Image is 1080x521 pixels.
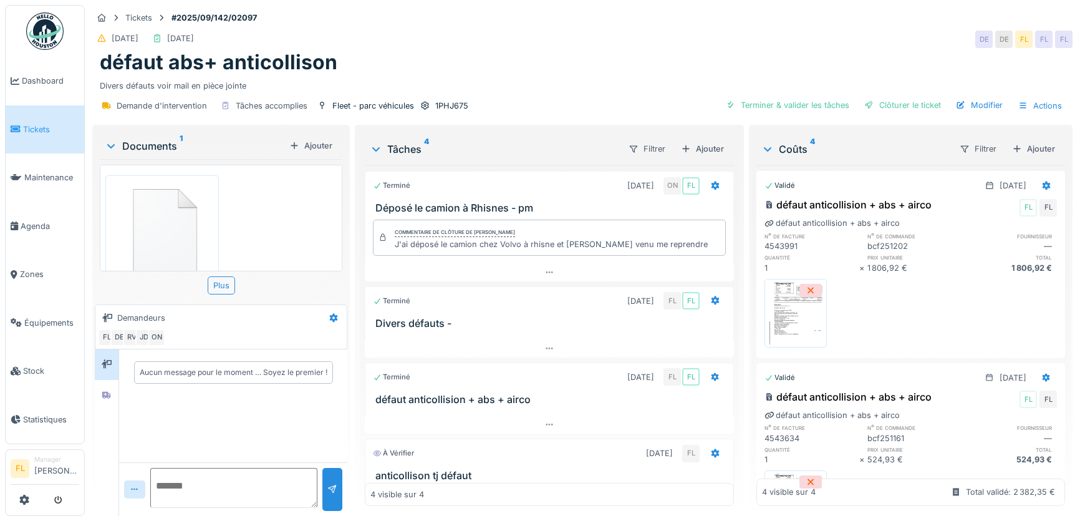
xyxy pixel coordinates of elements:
sup: 1 [180,139,183,153]
div: 524,93 € [867,454,962,465]
div: RV [123,329,140,346]
img: yfien5imxhsgtbqoicayoe9x85p0 [768,282,824,344]
div: Demande d'intervention [117,100,207,112]
div: FL [98,329,115,346]
div: Terminé [373,372,410,382]
h6: prix unitaire [867,446,962,454]
div: Documents [105,139,284,153]
div: FL [663,292,681,309]
a: Tickets [6,105,84,154]
div: FL [1020,199,1037,217]
div: Actions [1013,97,1068,115]
div: FL [682,445,700,462]
div: FL [1020,391,1037,408]
div: Tâches [370,142,618,157]
h6: total [962,446,1057,454]
div: Clôturer le ticket [859,97,946,114]
div: Divers défauts voir mail en pièce jointe [100,75,1065,92]
div: FL [1015,31,1033,48]
div: défaut anticollision + abs + airco [764,389,932,404]
h6: n° de facture [764,424,859,432]
div: FL [1035,31,1053,48]
a: Équipements [6,299,84,348]
div: FL [1039,199,1057,217]
div: Coûts [761,142,949,157]
div: Total validé: 2 382,35 € [966,487,1055,499]
h3: Déposé le camion à Rhisnes - pm [375,202,728,214]
span: Maintenance [24,172,79,183]
div: ON [148,329,165,346]
span: Agenda [21,220,79,232]
a: Zones [6,250,84,299]
h6: fournisseur [962,424,1057,432]
div: Manager [34,455,79,464]
div: 524,93 € [962,454,1057,465]
h6: quantité [764,253,859,261]
div: [DATE] [627,371,654,383]
div: [DATE] [627,180,654,192]
h3: anticollison tj défaut [375,470,728,482]
div: Modifier [951,97,1008,114]
div: Validé [764,180,795,191]
h6: total [962,253,1057,261]
span: Zones [20,268,79,280]
div: 4543991 [764,240,859,252]
div: Terminé [373,180,410,191]
div: DE [110,329,128,346]
a: Agenda [6,202,84,251]
div: À vérifier [373,448,414,459]
h6: n° de commande [867,232,962,240]
div: 1 [764,262,859,274]
span: Stock [23,365,79,377]
h1: défaut abs+ anticollison [100,51,337,74]
strong: #2025/09/142/02097 [166,12,262,24]
h3: défaut anticollision + abs + airco [375,394,728,406]
span: Équipements [24,317,79,329]
a: Dashboard [6,57,84,105]
div: Plus [208,276,235,295]
div: × [859,454,867,465]
h6: quantité [764,446,859,454]
div: 4 visible sur 4 [762,487,816,499]
div: DE [975,31,993,48]
div: FL [663,368,681,386]
img: 84750757-fdcc6f00-afbb-11ea-908a-1074b026b06b.png [108,178,216,281]
div: Tâches accomplies [236,100,307,112]
div: défaut anticollision + abs + airco [764,217,900,229]
div: Ajouter [284,137,337,154]
div: Filtrer [623,140,671,158]
span: Statistiques [23,414,79,426]
div: ON [663,177,681,195]
div: Fleet - parc véhicules [332,100,414,112]
div: Filtrer [954,140,1002,158]
li: FL [11,459,29,478]
div: J'ai déposé le camion chez Volvo à rhisne et [PERSON_NAME] venu me reprendre [395,238,708,250]
div: FL [682,292,700,309]
sup: 4 [810,142,815,157]
div: [DATE] [112,32,138,44]
div: JD [135,329,153,346]
div: 1PHJ675 [435,100,468,112]
div: Demandeurs [117,312,165,324]
div: bcf251202 [867,240,962,252]
div: × [859,262,867,274]
li: [PERSON_NAME] [34,455,79,482]
div: 1 806,92 € [867,262,962,274]
div: Aucun message pour le moment … Soyez le premier ! [140,367,327,378]
div: [DATE] [627,295,654,307]
div: Ajouter [1007,140,1060,157]
h6: prix unitaire [867,253,962,261]
img: Badge_color-CXgf-gQk.svg [26,12,64,50]
div: Tickets [125,12,152,24]
div: FL [1039,391,1057,408]
div: bcf251161 [867,432,962,444]
div: défaut anticollision + abs + airco [764,197,932,212]
div: DE [995,31,1013,48]
a: Stock [6,347,84,396]
div: Ajouter [676,140,729,157]
span: Tickets [23,124,79,135]
div: Validé [764,372,795,383]
div: FL [682,177,700,195]
h6: fournisseur [962,232,1057,240]
h6: n° de commande [867,424,962,432]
